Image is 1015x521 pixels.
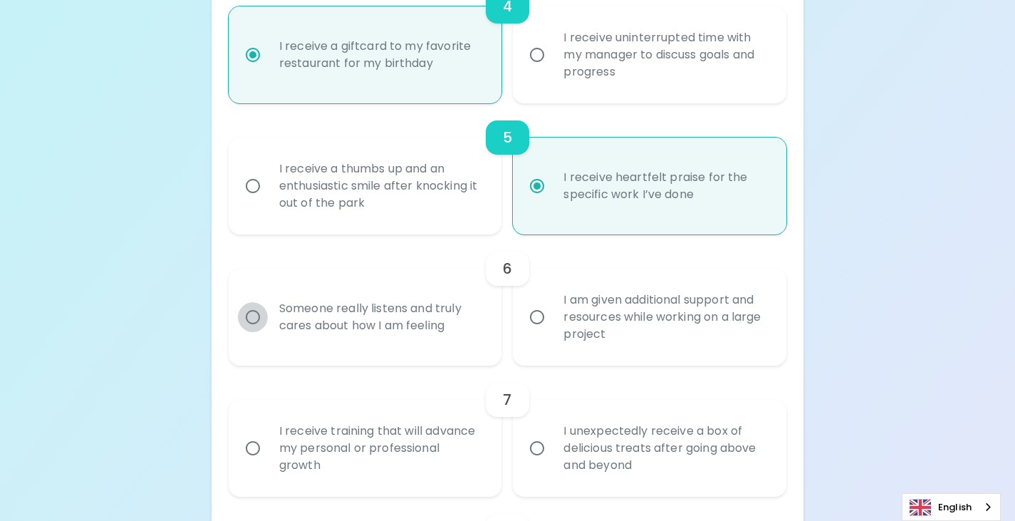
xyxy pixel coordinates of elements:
[552,274,779,360] div: I am given additional support and resources while working on a large project
[503,257,512,280] h6: 6
[503,126,512,149] h6: 5
[229,103,786,234] div: choice-group-check
[552,152,779,220] div: I receive heartfelt praise for the specific work I’ve done
[552,12,779,98] div: I receive uninterrupted time with my manager to discuss goals and progress
[229,234,786,366] div: choice-group-check
[268,21,494,89] div: I receive a giftcard to my favorite restaurant for my birthday
[552,406,779,491] div: I unexpectedly receive a box of delicious treats after going above and beyond
[268,406,494,491] div: I receive training that will advance my personal or professional growth
[902,494,1000,520] a: English
[902,493,1001,521] div: Language
[503,388,511,411] h6: 7
[268,283,494,351] div: Someone really listens and truly cares about how I am feeling
[229,366,786,497] div: choice-group-check
[268,143,494,229] div: I receive a thumbs up and an enthusiastic smile after knocking it out of the park
[902,493,1001,521] aside: Language selected: English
